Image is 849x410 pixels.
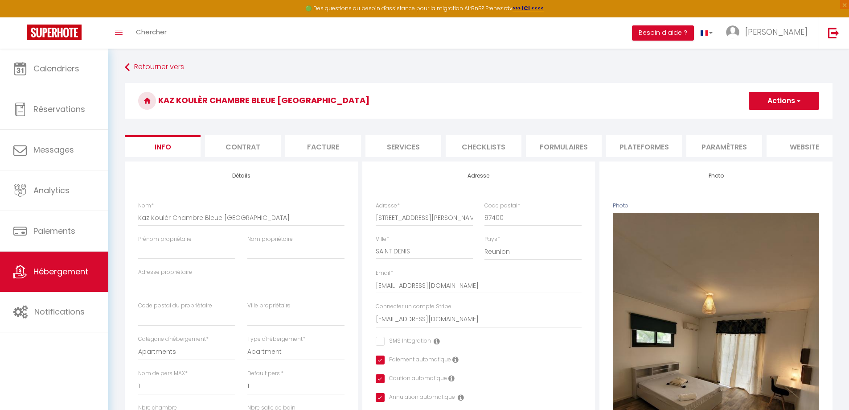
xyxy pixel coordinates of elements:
img: logout [828,27,839,38]
label: Nom de pers MAX [138,369,188,378]
label: Ville [376,235,389,244]
h3: Kaz Koulèr Chambre Bleue [GEOGRAPHIC_DATA] [125,83,833,119]
span: Messages [33,144,74,155]
span: [PERSON_NAME] [745,26,808,37]
a: Chercher [129,17,173,49]
a: >>> ICI <<<< [513,4,544,12]
label: Type d'hébergement [247,335,305,344]
label: Ville propriétaire [247,302,291,310]
li: Formulaires [526,135,602,157]
label: Adresse [376,202,400,210]
label: Prénom propriétaire [138,235,192,244]
label: Connecter un compte Stripe [376,302,451,311]
li: Contrat [205,135,281,157]
label: Paiement automatique [385,356,451,365]
label: Catégorie d'hébergement [138,335,209,344]
label: Pays [484,235,500,244]
img: Super Booking [27,25,82,40]
h4: Photo [613,173,819,179]
li: Paramètres [686,135,762,157]
span: Chercher [136,27,167,37]
li: Plateformes [606,135,682,157]
h4: Adresse [376,173,582,179]
label: Email [376,269,393,277]
label: Default pers. [247,369,283,378]
label: Photo [613,202,628,210]
span: Calendriers [33,63,79,74]
a: ... [PERSON_NAME] [719,17,819,49]
label: Nom [138,202,154,210]
span: Analytics [33,185,70,196]
span: Hébergement [33,266,88,277]
button: Actions [749,92,819,110]
li: Info [125,135,201,157]
li: website [767,135,842,157]
label: Adresse propriétaire [138,268,192,277]
span: Réservations [33,104,85,115]
span: Notifications [34,306,85,317]
li: Checklists [446,135,521,157]
span: Paiements [33,225,75,236]
li: Services [365,135,441,157]
h4: Détails [138,173,345,179]
label: Nom propriétaire [247,235,293,244]
label: Code postal [484,202,520,210]
img: ... [726,25,739,39]
label: Code postal du propriétaire [138,302,212,310]
button: Besoin d'aide ? [632,25,694,41]
a: Retourner vers [125,59,833,75]
label: Caution automatique [385,374,447,384]
li: Facture [285,135,361,157]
